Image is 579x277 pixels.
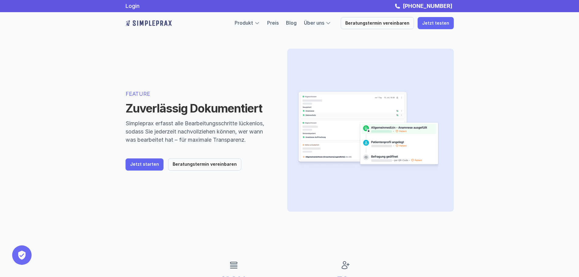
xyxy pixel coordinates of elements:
a: Blog [286,20,297,26]
strong: [PHONE_NUMBER] [403,3,452,9]
a: Preis [267,20,279,26]
p: Jetzt starten [130,162,159,167]
a: Produkt [235,20,253,26]
a: [PHONE_NUMBER] [401,3,454,9]
h1: Zuverlässig Dokumentiert [126,102,273,116]
p: Simpleprax erfasst alle Bearbeitungsschritte lückenlos, sodass Sie jederzeit nachvollziehen könne... [126,119,273,144]
a: Login [126,3,140,9]
a: Beratungstermin vereinbaren [168,158,241,171]
a: Jetzt testen [418,17,454,29]
p: FEATURE [126,90,273,98]
p: Beratungstermin vereinbaren [173,162,237,167]
a: Über uns [304,20,324,26]
img: Beispielbild der Verlaufsdarstellung der Dokumenten in Simpleprax [297,58,440,202]
a: Beratungstermin vereinbaren [341,17,414,29]
p: Jetzt testen [422,21,449,26]
a: Jetzt starten [126,158,164,171]
p: Beratungstermin vereinbaren [345,21,409,26]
